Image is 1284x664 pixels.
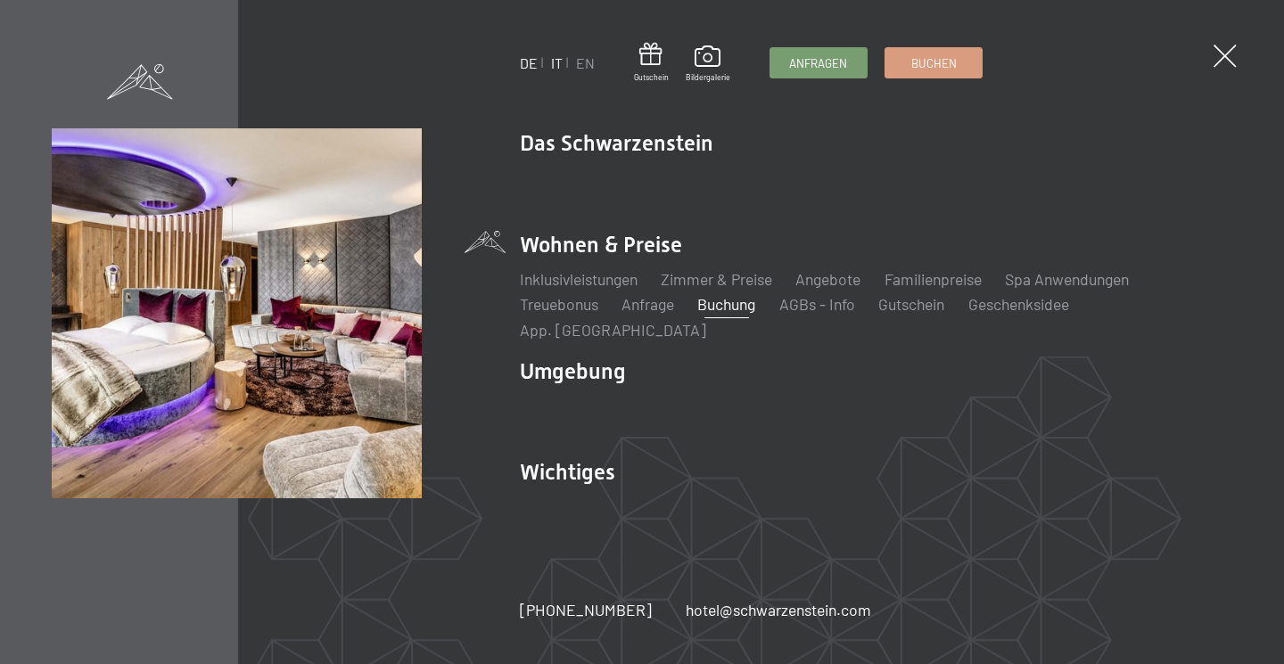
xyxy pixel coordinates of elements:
a: Gutschein [878,294,944,314]
a: Buchung [697,294,755,314]
a: Gutschein [633,43,668,83]
a: Angebote [795,269,860,289]
a: Zimmer & Preise [661,269,772,289]
a: [PHONE_NUMBER] [519,599,651,621]
a: Anfragen [770,48,867,78]
a: Inklusivleistungen [519,269,637,289]
span: Bildergalerie [686,72,730,83]
a: EN [575,54,594,71]
a: Buchen [885,48,982,78]
span: [PHONE_NUMBER] [519,600,651,619]
a: Spa Anwendungen [1005,269,1129,289]
a: Anfrage [621,294,674,314]
a: Bildergalerie [686,45,730,83]
span: Gutschein [633,72,668,83]
a: hotel@schwarzenstein.com [686,599,871,621]
a: Geschenksidee [967,294,1068,314]
a: IT [550,54,562,71]
a: App. [GEOGRAPHIC_DATA] [519,320,705,340]
a: Treuebonus [519,294,597,314]
span: Anfragen [789,55,847,71]
a: Familienpreise [884,269,981,289]
a: AGBs - Info [778,294,854,314]
span: Buchen [910,55,956,71]
a: DE [519,54,537,71]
